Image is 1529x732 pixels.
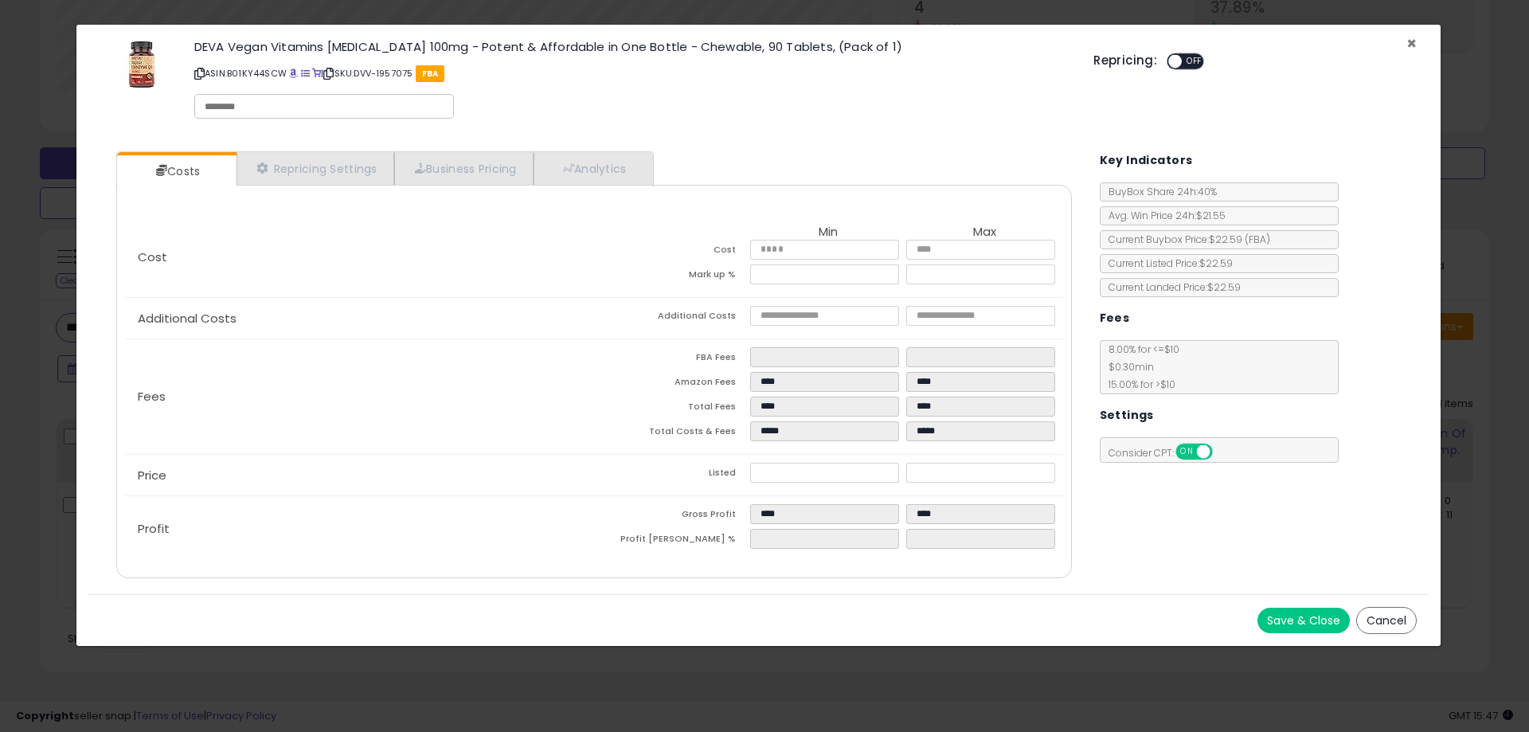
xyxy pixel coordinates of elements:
span: 15.00 % for > $10 [1101,378,1175,391]
p: Additional Costs [125,312,594,325]
td: FBA Fees [594,347,750,372]
button: Cancel [1356,607,1417,634]
td: Mark up % [594,264,750,289]
span: Consider CPT: [1101,446,1234,460]
a: Repricing Settings [237,152,394,185]
span: $0.30 min [1101,360,1154,374]
td: Cost [594,240,750,264]
span: Current Listed Price: $22.59 [1101,256,1233,270]
p: Profit [125,523,594,535]
img: 41W6qmKo4LL._SL60_.jpg [118,41,166,88]
h5: Settings [1100,405,1154,425]
span: FBA [416,65,445,82]
td: Profit [PERSON_NAME] % [594,529,750,554]
span: OFF [1210,445,1235,459]
a: Analytics [534,152,651,185]
h3: DEVA Vegan Vitamins [MEDICAL_DATA] 100mg - Potent & Affordable in One Bottle - Chewable, 90 Table... [194,41,1070,53]
td: Total Costs & Fees [594,421,750,446]
h5: Fees [1100,308,1130,328]
span: Avg. Win Price 24h: $21.55 [1101,209,1226,222]
h5: Key Indicators [1100,151,1193,170]
a: Business Pricing [394,152,534,185]
span: OFF [1182,55,1207,69]
p: ASIN: B01KY44SCW | SKU: DVV-1957075 [194,61,1070,86]
a: BuyBox page [289,67,298,80]
td: Amazon Fees [594,372,750,397]
h5: Repricing: [1093,54,1157,67]
span: Current Landed Price: $22.59 [1101,280,1241,294]
td: Additional Costs [594,306,750,331]
a: Your listing only [312,67,321,80]
td: Total Fees [594,397,750,421]
th: Max [906,225,1062,240]
p: Cost [125,251,594,264]
span: Current Buybox Price: [1101,233,1270,246]
a: Costs [117,155,235,187]
p: Price [125,469,594,482]
span: ON [1177,445,1197,459]
span: ( FBA ) [1245,233,1270,246]
span: × [1406,32,1417,55]
p: Fees [125,390,594,403]
th: Min [750,225,906,240]
span: 8.00 % for <= $10 [1101,343,1179,391]
span: BuyBox Share 24h: 40% [1101,185,1217,198]
span: $22.59 [1209,233,1270,246]
a: All offer listings [301,67,310,80]
td: Listed [594,463,750,487]
td: Gross Profit [594,504,750,529]
button: Save & Close [1257,608,1350,633]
